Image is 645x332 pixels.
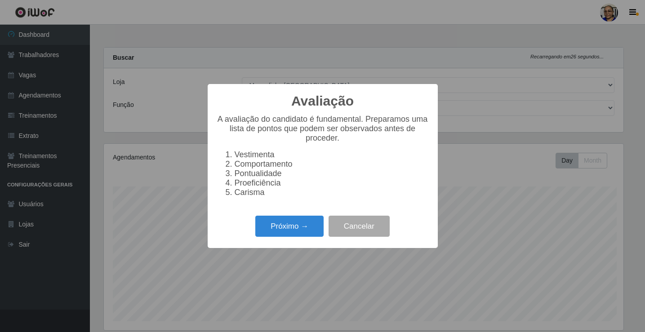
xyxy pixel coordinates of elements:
[235,159,429,169] li: Comportamento
[235,169,429,178] li: Pontualidade
[329,216,390,237] button: Cancelar
[235,178,429,188] li: Proeficiência
[255,216,324,237] button: Próximo →
[291,93,354,109] h2: Avaliação
[235,150,429,159] li: Vestimenta
[235,188,429,197] li: Carisma
[217,115,429,143] p: A avaliação do candidato é fundamental. Preparamos uma lista de pontos que podem ser observados a...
